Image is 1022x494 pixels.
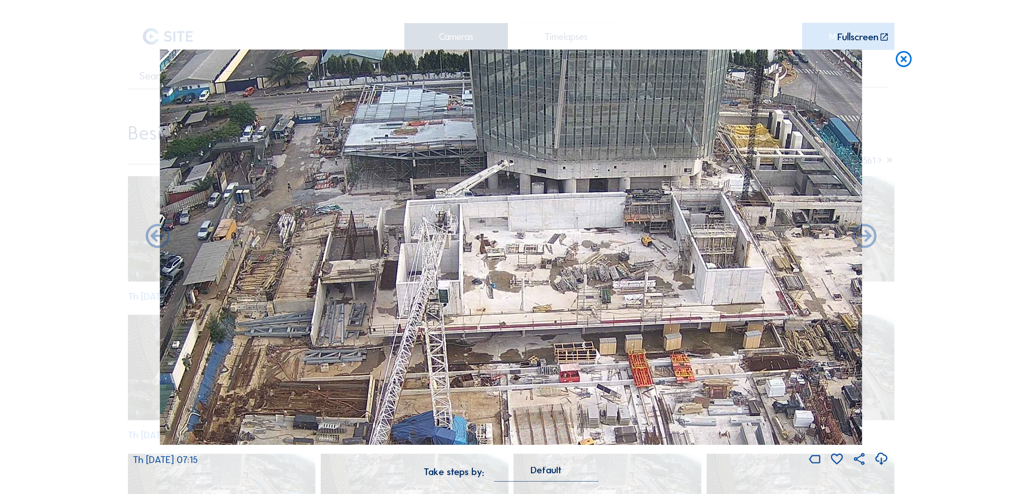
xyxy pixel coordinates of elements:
[531,467,562,473] div: Default
[143,222,172,252] i: Forward
[494,467,599,481] div: Default
[133,454,198,465] span: Th [DATE] 07:15
[837,32,878,42] div: Fullscreen
[160,50,862,445] img: Image
[850,222,879,252] i: Back
[424,467,484,477] div: Take steps by:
